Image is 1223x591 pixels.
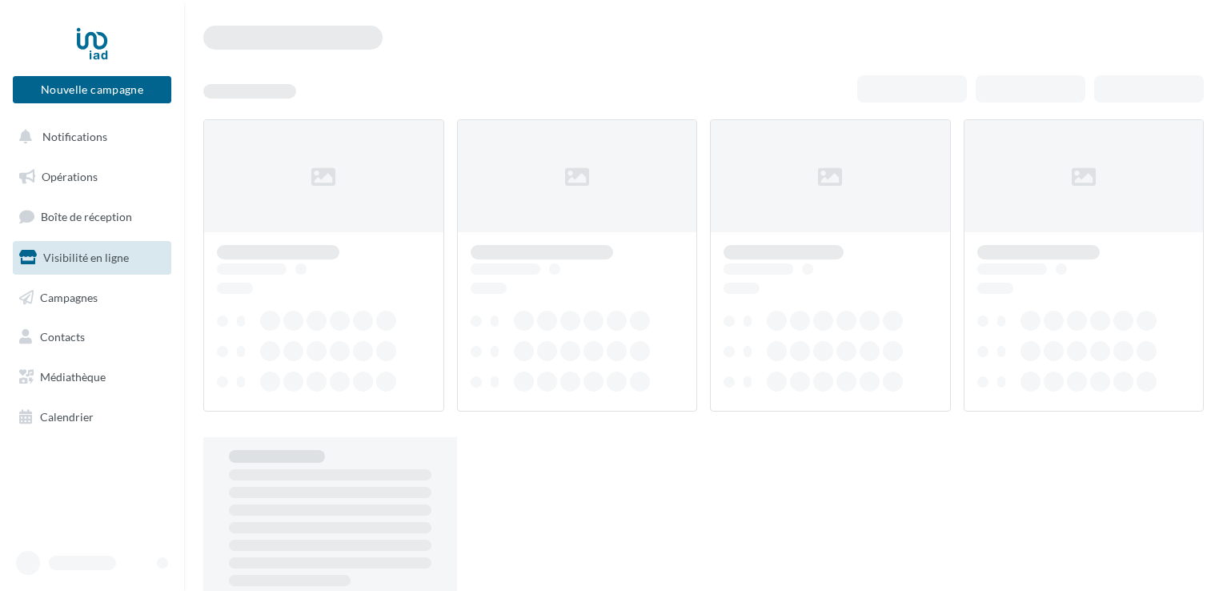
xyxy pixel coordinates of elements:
a: Contacts [10,320,174,354]
span: Opérations [42,170,98,183]
span: Notifications [42,130,107,143]
span: Boîte de réception [41,210,132,223]
button: Nouvelle campagne [13,76,171,103]
a: Visibilité en ligne [10,241,174,275]
a: Boîte de réception [10,199,174,234]
span: Campagnes [40,290,98,304]
a: Opérations [10,160,174,194]
a: Médiathèque [10,360,174,394]
span: Contacts [40,330,85,344]
span: Calendrier [40,410,94,424]
a: Campagnes [10,281,174,315]
a: Calendrier [10,400,174,434]
button: Notifications [10,120,168,154]
span: Visibilité en ligne [43,251,129,264]
span: Médiathèque [40,370,106,384]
